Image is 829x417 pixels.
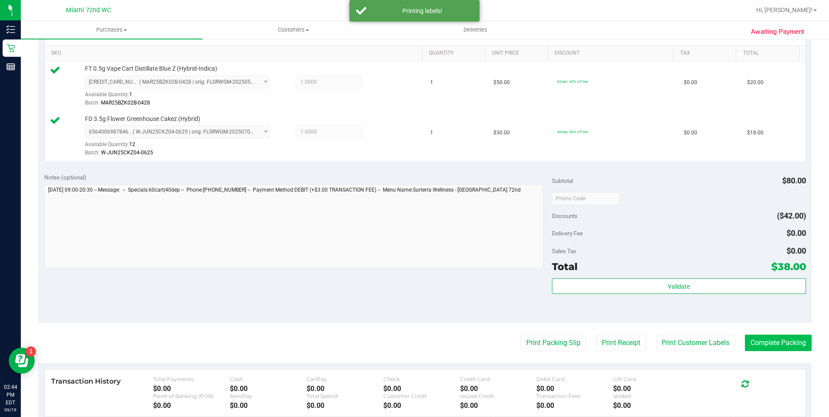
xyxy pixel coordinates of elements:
[552,192,619,205] input: Promo Code
[66,7,111,14] span: Miami 72nd WC
[307,401,383,410] div: $0.00
[782,176,806,185] span: $80.00
[383,384,460,393] div: $0.00
[521,335,586,351] button: Print Packing Slip
[536,393,613,399] div: Transaction Fees
[7,62,15,71] inline-svg: Reports
[613,384,690,393] div: $0.00
[552,248,576,254] span: Sales Tax
[230,393,307,399] div: AeroPay
[452,26,499,34] span: Deliveries
[44,174,86,181] span: Notes (optional)
[101,150,153,156] span: W-JUN25CKZ04-0625
[684,78,697,87] span: $0.00
[385,21,566,39] a: Deliveries
[85,88,279,105] div: Available Quantity:
[51,50,418,57] a: SKU
[536,401,613,410] div: $0.00
[383,376,460,382] div: Check
[9,348,35,374] iframe: Resource center
[85,100,100,106] span: Batch:
[230,401,307,410] div: $0.00
[430,129,433,137] span: 1
[230,384,307,393] div: $0.00
[430,78,433,87] span: 1
[460,376,537,382] div: Credit Card
[552,230,583,237] span: Delivery Fee
[203,26,384,34] span: Customers
[656,335,735,351] button: Print Customer Labels
[21,26,202,34] span: Purchases
[557,79,588,84] span: 60cart: 60% off line
[429,50,481,57] a: Quantity
[371,7,473,15] div: Printing labels!
[153,401,230,410] div: $0.00
[307,376,383,382] div: CanPay
[7,44,15,52] inline-svg: Retail
[536,384,613,393] div: $0.00
[85,65,217,73] span: FT 0.5g Vape Cart Distillate Blue Z (Hybrid-Indica)
[536,376,613,382] div: Debit Card
[230,376,307,382] div: Cash
[85,150,100,156] span: Batch:
[552,177,573,184] span: Subtotal
[383,401,460,410] div: $0.00
[747,78,764,87] span: $20.00
[85,115,200,123] span: FD 3.5g Flower Greenhouse Cakez (Hybrid)
[557,130,588,134] span: 40dep: 40% off line
[492,50,544,57] a: Unit Price
[129,141,135,147] span: 12
[777,211,806,220] span: ($42.00)
[552,278,806,294] button: Validate
[747,129,764,137] span: $18.00
[307,384,383,393] div: $0.00
[493,129,510,137] span: $30.00
[4,407,17,413] p: 09/19
[787,228,806,238] span: $0.00
[460,401,537,410] div: $0.00
[4,383,17,407] p: 02:44 PM EDT
[751,27,804,37] span: Awaiting Payment
[129,91,132,98] span: 1
[552,208,578,224] span: Discounts
[613,376,690,382] div: Gift Card
[552,261,578,273] span: Total
[613,401,690,410] div: $0.00
[7,25,15,34] inline-svg: Inventory
[668,283,690,290] span: Validate
[153,384,230,393] div: $0.00
[153,376,230,382] div: Total Payments
[613,393,690,399] div: Voided
[21,21,202,39] a: Purchases
[153,393,230,399] div: Point of Banking (POB)
[460,384,537,393] div: $0.00
[596,335,646,351] button: Print Receipt
[85,138,279,155] div: Available Quantity:
[101,100,150,106] span: MAR25BZK02B-0428
[307,393,383,399] div: Total Spendr
[743,50,796,57] a: Total
[202,21,384,39] a: Customers
[756,7,813,13] span: Hi, [PERSON_NAME]!
[555,50,670,57] a: Discount
[684,129,697,137] span: $0.00
[745,335,812,351] button: Complete Packing
[383,393,460,399] div: Customer Credit
[493,78,510,87] span: $50.00
[460,393,537,399] div: Issued Credit
[680,50,733,57] a: Tax
[771,261,806,273] span: $38.00
[26,346,36,357] iframe: Resource center unread badge
[787,246,806,255] span: $0.00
